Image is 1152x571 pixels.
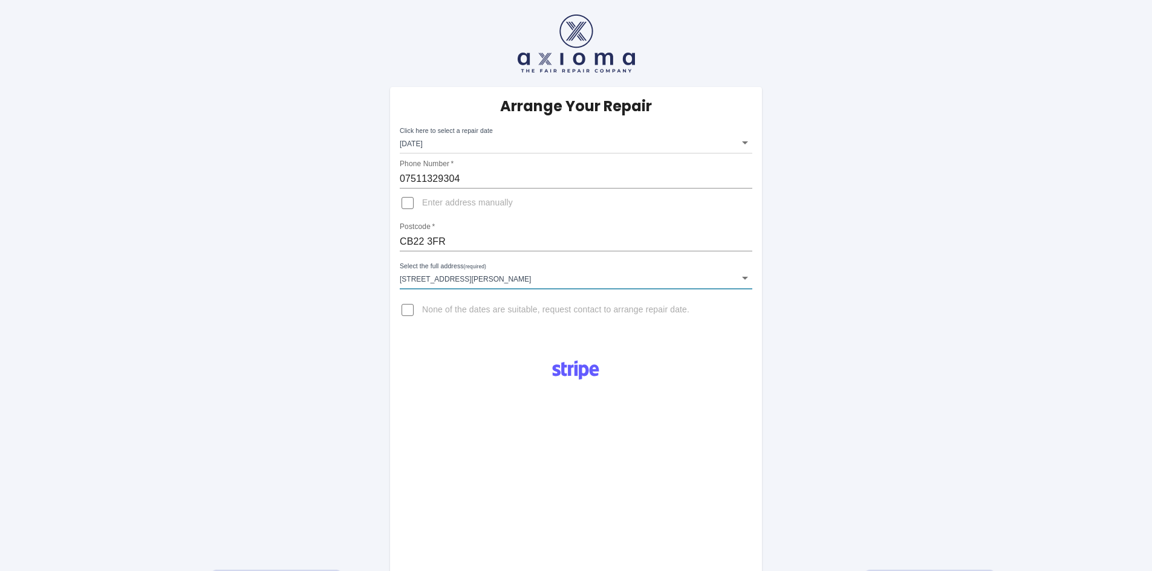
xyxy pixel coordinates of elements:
label: Phone Number [400,159,454,169]
img: axioma [518,15,635,73]
small: (required) [464,264,486,269]
h5: Arrange Your Repair [500,97,652,116]
label: Click here to select a repair date [400,126,493,135]
span: None of the dates are suitable, request contact to arrange repair date. [422,304,689,316]
span: Enter address manually [422,197,513,209]
label: Select the full address [400,262,486,271]
div: [STREET_ADDRESS][PERSON_NAME] [400,267,752,289]
div: [DATE] [400,132,752,153]
img: Logo [545,356,606,385]
label: Postcode [400,222,435,232]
